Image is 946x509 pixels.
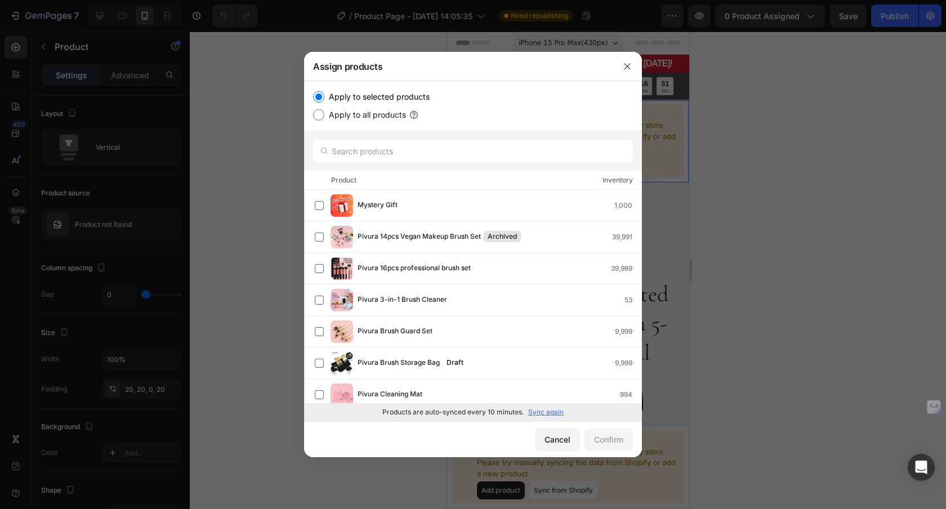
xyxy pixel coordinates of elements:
p: HRS [172,57,180,61]
p: 99.9% bacteria elimination [18,392,80,419]
div: 16 [193,48,201,57]
span: Pivura 14pcs Vegan Makeup Brush Set [358,231,481,243]
div: 994 [620,389,641,400]
div: 39,991 [612,231,641,243]
label: Apply to selected products [324,90,430,104]
p: SEC [214,57,222,61]
div: 1,000 [614,200,641,211]
img: product-img [331,320,353,343]
div: 53 [624,294,641,306]
button: Sync from Shopify [82,124,150,142]
button: Cancel [535,428,580,451]
div: 31 [214,48,222,57]
input: Search products [313,140,633,162]
p: We cannot find any products from your Shopify store. Please try manually syncing the data from Sh... [30,415,233,448]
img: product-img [331,257,353,280]
span: Pivura 16pcs professional brush set [358,262,471,275]
div: Draft [442,357,468,368]
div: 39,989 [611,263,641,274]
img: product-img [331,352,353,374]
div: Inventory [603,175,633,186]
span: Pivura 3-in-1 Brush Cleaner [358,294,447,306]
p: Can not get product from Shopify [30,404,233,415]
p: MIN [193,57,201,61]
button: Add product [30,450,78,468]
div: Confirm [594,434,623,445]
div: Cancel [545,434,570,445]
span: Pivura Brush Guard Set [358,325,432,338]
div: Product [15,53,44,63]
div: Open Intercom Messenger [908,454,935,481]
p: Products are auto-synced every 10 minutes. [382,407,524,417]
button: Add product [30,124,78,142]
div: 02 [172,48,180,57]
img: product-img [331,194,353,217]
p: UP TO 35% OFF [101,48,160,60]
button: Sync from Shopify [82,450,150,468]
img: product-img [331,289,353,311]
div: 9,999 [615,358,641,369]
div: Archived [483,231,521,242]
span: iPhone 15 Pro Max ( 430 px) [72,6,160,17]
div: Product [331,175,356,186]
span: Pivura Brush Storage Bag [358,357,440,369]
span: Pivura Cleaning Mat [358,389,422,401]
div: /> [304,81,642,421]
p: Extends brush life by 3X [167,392,229,419]
p: Can not get product from Shopify [30,78,233,89]
div: 9,999 [615,326,641,337]
p: We cannot find any products from your Shopify store. Please try manually syncing the data from Sh... [30,88,233,122]
img: product-img [331,226,353,248]
button: Confirm [584,428,633,451]
p: Ready in 2 hours vs 24+ [93,392,155,419]
h2: Turn Your Most Hated Beauty Chore Into a 5-Minute Spa Ritual [11,247,231,337]
img: product-img [331,383,353,406]
span: Mystery Gift [358,199,398,212]
strong: 🏷️ EXCLUSIVE OFFER WITH FREE BONUSES [DATE]! [17,27,225,37]
p: Sync again [528,407,564,417]
div: Assign products [304,52,613,81]
label: Apply to all products [324,108,406,122]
